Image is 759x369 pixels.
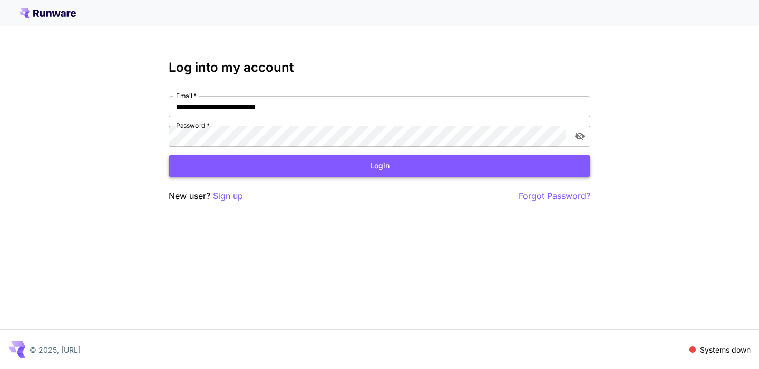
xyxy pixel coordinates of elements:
button: Sign up [213,190,243,203]
h3: Log into my account [169,60,590,75]
label: Password [176,121,210,130]
p: © 2025, [URL] [30,344,81,355]
label: Email [176,91,197,100]
button: toggle password visibility [570,127,589,146]
p: New user? [169,190,243,203]
button: Login [169,155,590,177]
button: Forgot Password? [519,190,590,203]
p: Systems down [700,344,751,355]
